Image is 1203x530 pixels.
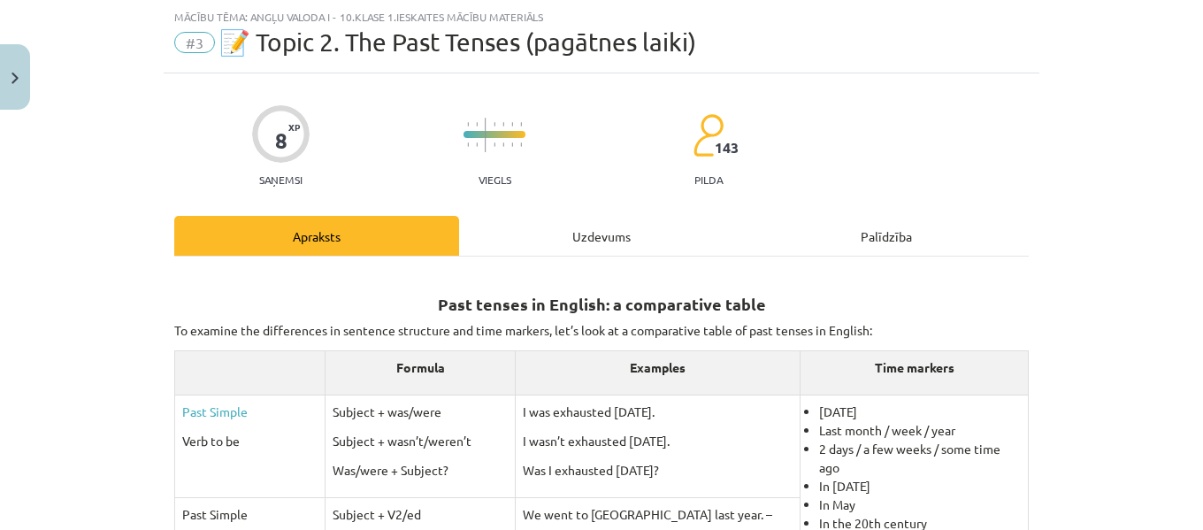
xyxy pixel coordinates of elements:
span: 📝 Topic 2. The Past Tenses (pagātnes laiki) [219,27,696,57]
p: I was exhausted [DATE]. [523,403,793,421]
li: In [DATE] [819,477,1021,495]
img: icon-short-line-57e1e144782c952c97e751825c79c345078a6d821885a25fce030b3d8c18986b.svg [467,142,469,147]
div: Palīdzība [744,216,1029,256]
li: 2 days / a few weeks / some time ago [819,440,1021,477]
p: Verb to be [182,432,318,450]
a: Past Simple [182,403,248,419]
strong: Past tenses in English: a comparative table [438,294,766,314]
p: Past Simple [182,505,318,524]
img: icon-short-line-57e1e144782c952c97e751825c79c345078a6d821885a25fce030b3d8c18986b.svg [494,142,495,147]
p: Subject + wasn’t/weren’t [333,432,508,450]
li: In May [819,495,1021,514]
span: 143 [715,140,739,156]
p: Was I exhausted [DATE]? [523,461,793,480]
img: icon-short-line-57e1e144782c952c97e751825c79c345078a6d821885a25fce030b3d8c18986b.svg [476,122,478,127]
img: icon-short-line-57e1e144782c952c97e751825c79c345078a6d821885a25fce030b3d8c18986b.svg [467,122,469,127]
img: icon-short-line-57e1e144782c952c97e751825c79c345078a6d821885a25fce030b3d8c18986b.svg [476,142,478,147]
p: Subject + was/were [333,403,508,421]
p: I wasn’t exhausted [DATE]. [523,432,793,450]
img: icon-short-line-57e1e144782c952c97e751825c79c345078a6d821885a25fce030b3d8c18986b.svg [511,122,513,127]
p: Viegls [479,173,511,186]
p: Saņemsi [252,173,310,186]
li: Last month / week / year [819,421,1021,440]
img: icon-short-line-57e1e144782c952c97e751825c79c345078a6d821885a25fce030b3d8c18986b.svg [502,142,504,147]
img: icon-short-line-57e1e144782c952c97e751825c79c345078a6d821885a25fce030b3d8c18986b.svg [502,122,504,127]
p: To examine the differences in sentence structure and time markers, let’s look at a comparative ta... [174,321,1029,340]
b: Time markers [875,359,954,375]
div: Mācību tēma: Angļu valoda i - 10.klase 1.ieskaites mācību materiāls [174,11,1029,23]
li: [DATE] [819,403,1021,421]
p: pilda [694,173,723,186]
div: 8 [275,128,287,153]
img: icon-short-line-57e1e144782c952c97e751825c79c345078a6d821885a25fce030b3d8c18986b.svg [520,142,522,147]
img: icon-short-line-57e1e144782c952c97e751825c79c345078a6d821885a25fce030b3d8c18986b.svg [520,122,522,127]
span: XP [288,122,300,132]
div: Apraksts [174,216,459,256]
p: Was/were + Subject? [333,461,508,480]
b: Formula [396,359,445,375]
img: icon-close-lesson-0947bae3869378f0d4975bcd49f059093ad1ed9edebbc8119c70593378902aed.svg [11,73,19,84]
p: Subject + V2/ed [333,505,508,524]
span: #3 [174,32,215,53]
img: icon-short-line-57e1e144782c952c97e751825c79c345078a6d821885a25fce030b3d8c18986b.svg [494,122,495,127]
img: icon-long-line-d9ea69661e0d244f92f715978eff75569469978d946b2353a9bb055b3ed8787d.svg [485,118,487,152]
p: We went to [GEOGRAPHIC_DATA] last year. – [523,505,793,524]
div: Uzdevums [459,216,744,256]
img: students-c634bb4e5e11cddfef0936a35e636f08e4e9abd3cc4e673bd6f9a4125e45ecb1.svg [693,113,724,157]
img: icon-short-line-57e1e144782c952c97e751825c79c345078a6d821885a25fce030b3d8c18986b.svg [511,142,513,147]
b: Examples [630,359,686,375]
